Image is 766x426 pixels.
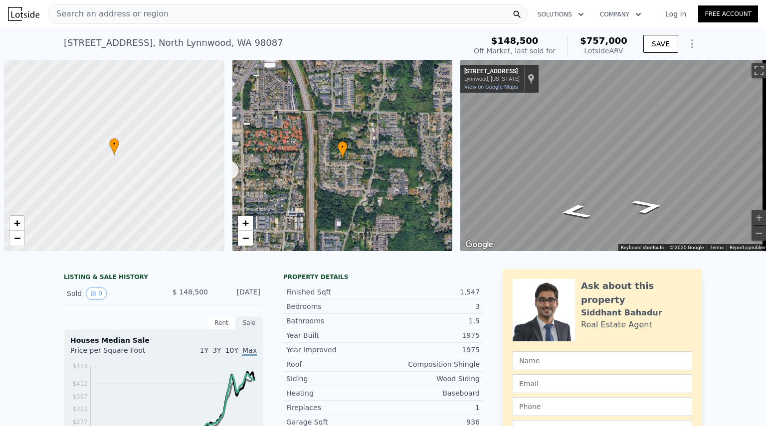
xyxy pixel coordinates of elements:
[286,403,383,413] div: Fireplaces
[619,195,677,217] path: Go East, 151st Pl SW
[547,201,603,222] path: Go West, 151st Pl SW
[72,380,88,387] tspan: $412
[235,316,263,329] div: Sale
[67,287,156,300] div: Sold
[383,345,480,355] div: 1975
[242,346,257,356] span: Max
[286,374,383,384] div: Siding
[383,287,480,297] div: 1,547
[9,231,24,246] a: Zoom out
[225,346,238,354] span: 10Y
[72,406,88,413] tspan: $322
[70,335,257,345] div: Houses Median Sale
[581,279,692,307] div: Ask about this property
[72,393,88,400] tspan: $367
[383,301,480,311] div: 3
[670,245,704,250] span: © 2025 Google
[200,346,208,354] span: 1Y
[173,288,208,296] span: $ 148,500
[383,403,480,413] div: 1
[9,216,24,231] a: Zoom in
[530,5,592,23] button: Solutions
[14,232,20,244] span: −
[286,345,383,355] div: Year Improved
[592,5,649,23] button: Company
[212,346,221,354] span: 3Y
[338,142,348,151] span: •
[286,301,383,311] div: Bedrooms
[338,141,348,158] div: •
[109,138,119,155] div: •
[464,76,520,82] div: Lynnwood, [US_STATE]
[464,68,520,76] div: [STREET_ADDRESS]
[383,359,480,369] div: Composition Shingle
[216,287,260,300] div: [DATE]
[286,287,383,297] div: Finished Sqft
[491,35,539,46] span: $148,500
[463,238,496,251] img: Google
[528,73,535,84] a: Show location on map
[513,374,692,393] input: Email
[581,307,662,319] div: Siddhant Bahadur
[643,35,678,53] button: SAVE
[463,238,496,251] a: Open this area in Google Maps (opens a new window)
[70,345,164,361] div: Price per Square Foot
[242,232,248,244] span: −
[383,316,480,326] div: 1.5
[698,5,758,22] a: Free Account
[286,330,383,340] div: Year Built
[286,359,383,369] div: Roof
[682,34,702,54] button: Show Options
[621,244,664,251] button: Keyboard shortcuts
[580,35,627,46] span: $757,000
[513,351,692,370] input: Name
[581,319,652,331] div: Real Estate Agent
[64,36,283,50] div: [STREET_ADDRESS] , North Lynnwood , WA 98087
[710,245,724,250] a: Terms (opens in new tab)
[238,231,253,246] a: Zoom out
[86,287,107,300] button: View historical data
[283,273,483,281] div: Property details
[513,397,692,416] input: Phone
[464,84,518,90] a: View on Google Maps
[383,388,480,398] div: Baseboard
[8,7,39,21] img: Lotside
[72,363,88,370] tspan: $473
[474,46,556,56] div: Off Market, last sold for
[653,9,698,19] a: Log In
[48,8,169,20] span: Search an address or region
[383,374,480,384] div: Wood Siding
[109,140,119,148] span: •
[286,316,383,326] div: Bathrooms
[238,216,253,231] a: Zoom in
[286,388,383,398] div: Heating
[580,46,627,56] div: Lotside ARV
[64,273,263,283] div: LISTING & SALE HISTORY
[72,419,88,426] tspan: $277
[383,330,480,340] div: 1975
[242,217,248,229] span: +
[14,217,20,229] span: +
[207,316,235,329] div: Rent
